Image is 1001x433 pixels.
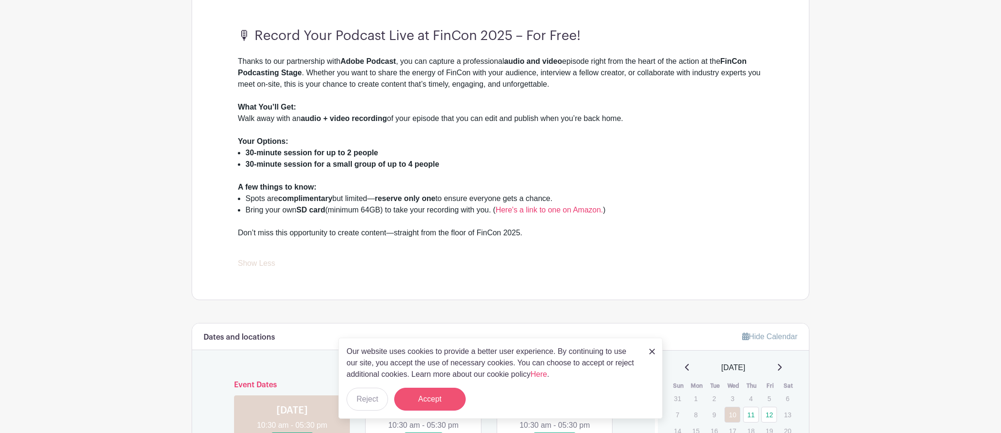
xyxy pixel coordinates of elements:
[669,381,688,391] th: Sun
[347,388,388,411] button: Reject
[340,57,396,65] strong: Adobe Podcast
[245,204,763,227] li: Bring your own (minimum 64GB) to take your recording with you. ( )
[226,381,621,390] h6: Event Dates
[670,391,685,406] p: 31
[721,362,745,373] span: [DATE]
[688,407,704,422] p: 8
[761,391,777,406] p: 5
[347,346,639,380] p: Our website uses cookies to provide a better user experience. By continuing to use our site, you ...
[780,407,796,422] p: 13
[238,183,317,191] strong: A few things to know:
[245,160,439,168] strong: 30-minute session for a small group of up to 4 people
[301,114,387,122] strong: audio + video recording
[706,407,722,422] p: 9
[725,407,740,423] a: 10
[504,57,562,65] strong: audio and video
[706,381,725,391] th: Tue
[687,381,706,391] th: Mon
[496,206,603,214] a: Here's a link to one on Amazon.
[743,407,759,423] a: 11
[238,103,296,111] strong: What You’ll Get:
[238,227,763,250] div: Don’t miss this opportunity to create content—straight from the floor of FinCon 2025.
[531,370,547,378] a: Here
[743,391,759,406] p: 4
[278,194,332,202] strong: complimentary
[238,28,763,44] h3: 🎙 Record Your Podcast Live at FinCon 2025 – For Free!
[296,206,325,214] strong: SD card
[375,194,435,202] strong: reserve only one
[394,388,466,411] button: Accept
[649,349,655,354] img: close_button-5f87c8562297e5c2d7936805f587ecaba9071eb48480494691a3f1689db116b3.svg
[724,381,743,391] th: Wed
[743,381,761,391] th: Thu
[761,407,777,423] a: 12
[238,259,275,271] a: Show Less
[761,381,779,391] th: Fri
[706,391,722,406] p: 2
[238,56,763,101] div: Thanks to our partnership with , you can capture a professional episode right from the heart of t...
[779,381,798,391] th: Sat
[670,407,685,422] p: 7
[780,391,796,406] p: 6
[688,391,704,406] p: 1
[725,391,740,406] p: 3
[238,101,763,136] div: Walk away with an of your episode that you can edit and publish when you’re back home.
[238,57,746,77] strong: FinCon Podcasting Stage
[742,332,797,341] a: Hide Calendar
[245,149,378,157] strong: 30-minute session for up to 2 people
[238,137,288,145] strong: Your Options:
[245,193,763,204] li: Spots are but limited— to ensure everyone gets a chance.
[204,333,275,342] h6: Dates and locations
